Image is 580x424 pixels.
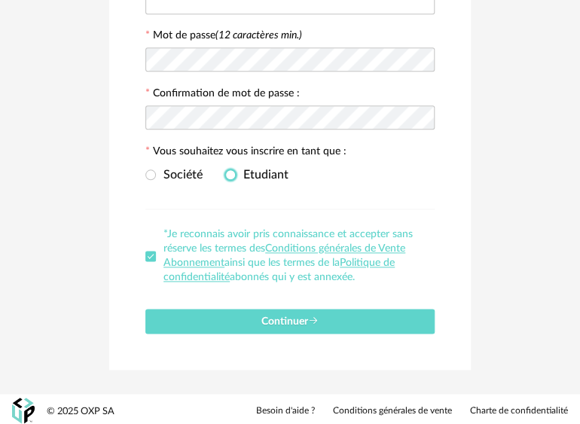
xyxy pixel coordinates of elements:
a: Besoin d'aide ? [256,404,315,416]
span: Société [156,169,203,181]
a: Politique de confidentialité [163,258,395,282]
button: Continuer [145,309,435,334]
i: (12 caractères min.) [215,30,302,41]
a: Conditions générales de vente [333,404,452,416]
span: Etudiant [236,169,288,181]
img: OXP [12,398,35,424]
div: © 2025 OXP SA [47,404,114,417]
span: *Je reconnais avoir pris connaissance et accepter sans réserve les termes des ainsi que les terme... [163,229,413,282]
label: Mot de passe [153,30,302,41]
label: Vous souhaitez vous inscrire en tant que : [145,146,346,160]
a: Charte de confidentialité [470,404,568,416]
span: Continuer [261,316,319,327]
label: Confirmation de mot de passe : [145,88,300,102]
a: Conditions générales de Vente Abonnement [163,243,405,268]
